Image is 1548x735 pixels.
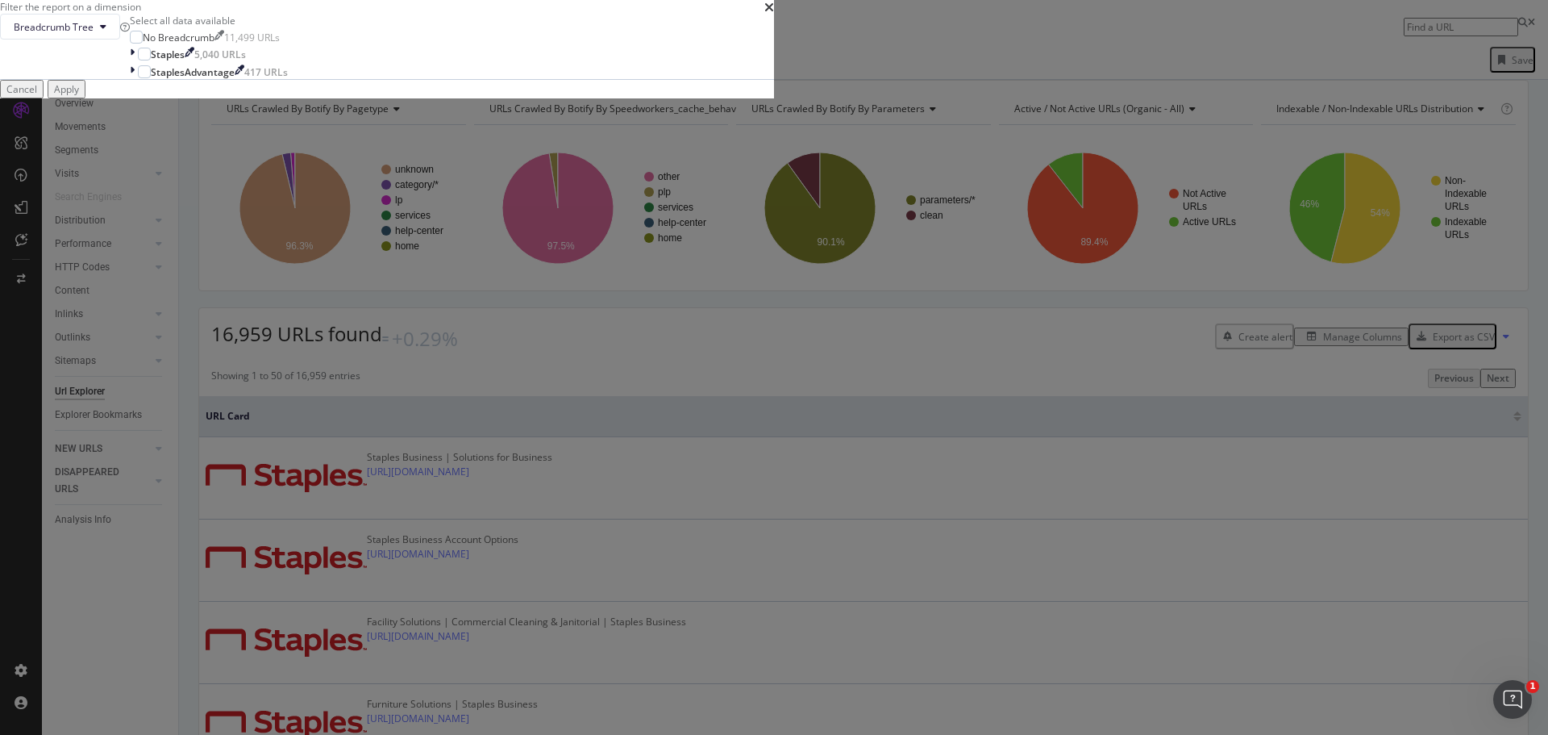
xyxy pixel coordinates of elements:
div: 5,040 URLs [194,48,246,61]
div: Staples [151,48,185,61]
button: Apply [48,80,85,98]
div: Select all data available [130,14,288,27]
div: Apply [54,82,79,96]
div: StaplesAdvantage [151,65,235,79]
div: 417 URLs [244,65,288,79]
span: Breadcrumb Tree [14,20,94,34]
div: No Breadcrumb [143,31,214,44]
div: Cancel [6,82,37,96]
div: 11,499 URLs [224,31,280,44]
span: 1 [1526,680,1539,693]
iframe: Intercom live chat [1493,680,1532,719]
